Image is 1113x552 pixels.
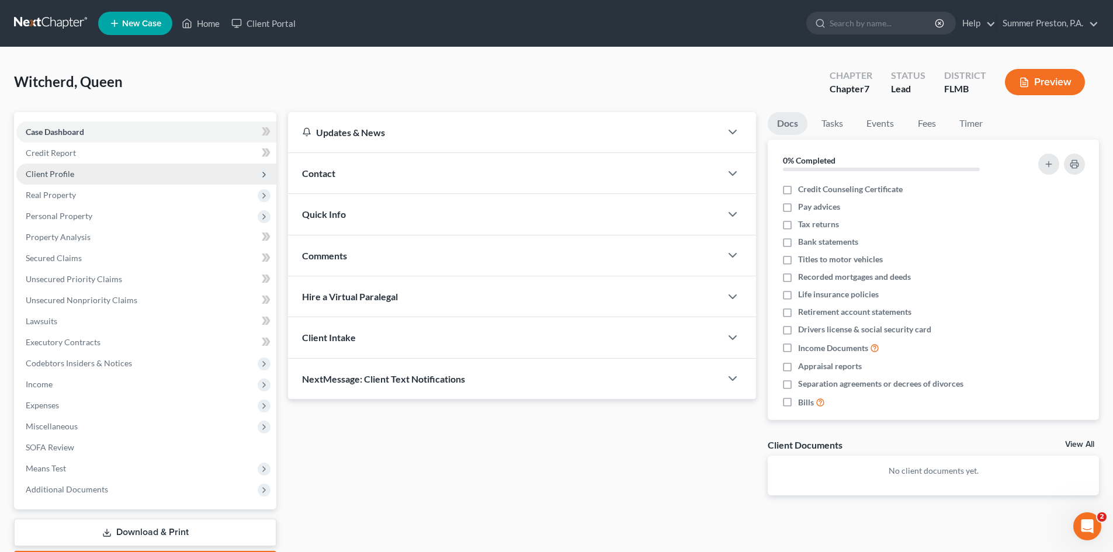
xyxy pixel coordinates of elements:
span: Miscellaneous [26,421,78,431]
span: 2 [1097,512,1107,522]
a: Property Analysis [16,227,276,248]
iframe: Intercom live chat [1073,512,1101,540]
a: Credit Report [16,143,276,164]
a: Summer Preston, P.A. [997,13,1098,34]
div: Updates & News [302,126,707,138]
span: Personal Property [26,211,92,221]
a: Fees [908,112,945,135]
span: Separation agreements or decrees of divorces [798,378,963,390]
span: NextMessage: Client Text Notifications [302,373,465,384]
span: Expenses [26,400,59,410]
span: Property Analysis [26,232,91,242]
span: Lawsuits [26,316,57,326]
a: Events [857,112,903,135]
span: Credit Report [26,148,76,158]
span: Unsecured Priority Claims [26,274,122,284]
span: Real Property [26,190,76,200]
a: Secured Claims [16,248,276,269]
span: Secured Claims [26,253,82,263]
span: Retirement account statements [798,306,911,318]
span: Additional Documents [26,484,108,494]
a: Client Portal [226,13,301,34]
a: Unsecured Priority Claims [16,269,276,290]
span: Client Intake [302,332,356,343]
div: Chapter [830,69,872,82]
span: Income Documents [798,342,868,354]
button: Preview [1005,69,1085,95]
a: Help [956,13,996,34]
span: Comments [302,250,347,261]
span: Client Profile [26,169,74,179]
div: Client Documents [768,439,842,451]
a: SOFA Review [16,437,276,458]
a: Download & Print [14,519,276,546]
div: Lead [891,82,925,96]
span: SOFA Review [26,442,74,452]
div: Chapter [830,82,872,96]
input: Search by name... [830,12,937,34]
a: Lawsuits [16,311,276,332]
span: Credit Counseling Certificate [798,183,903,195]
a: Executory Contracts [16,332,276,353]
a: Unsecured Nonpriority Claims [16,290,276,311]
span: Quick Info [302,209,346,220]
span: Appraisal reports [798,360,862,372]
span: Witcherd, Queen [14,73,123,90]
span: Unsecured Nonpriority Claims [26,295,137,305]
span: Codebtors Insiders & Notices [26,358,132,368]
span: Titles to motor vehicles [798,254,883,265]
span: Recorded mortgages and deeds [798,271,911,283]
span: Contact [302,168,335,179]
span: Case Dashboard [26,127,84,137]
span: New Case [122,19,161,28]
p: No client documents yet. [777,465,1090,477]
span: Life insurance policies [798,289,879,300]
strong: 0% Completed [783,155,835,165]
span: Drivers license & social security card [798,324,931,335]
a: Case Dashboard [16,121,276,143]
a: Timer [950,112,992,135]
span: Executory Contracts [26,337,100,347]
div: District [944,69,986,82]
a: View All [1065,440,1094,449]
span: Hire a Virtual Paralegal [302,291,398,302]
span: Income [26,379,53,389]
span: Tax returns [798,218,839,230]
div: Status [891,69,925,82]
span: Means Test [26,463,66,473]
span: Bills [798,397,814,408]
span: Bank statements [798,236,858,248]
span: 7 [864,83,869,94]
div: FLMB [944,82,986,96]
a: Home [176,13,226,34]
a: Tasks [812,112,852,135]
span: Pay advices [798,201,840,213]
a: Docs [768,112,807,135]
